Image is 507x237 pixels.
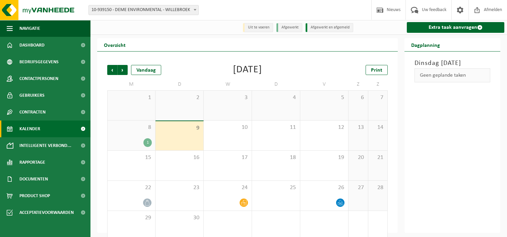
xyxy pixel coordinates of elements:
[352,124,365,131] span: 13
[304,154,345,161] span: 19
[118,65,128,75] span: Volgende
[372,154,384,161] span: 21
[19,87,45,104] span: Gebruikers
[415,68,490,82] div: Geen geplande taken
[207,124,248,131] span: 10
[207,184,248,191] span: 24
[366,65,388,75] a: Print
[97,38,132,51] h2: Overzicht
[207,154,248,161] span: 17
[348,78,368,90] td: Z
[19,104,46,121] span: Contracten
[276,23,302,32] li: Afgewerkt
[159,154,200,161] span: 16
[233,65,262,75] div: [DATE]
[19,137,71,154] span: Intelligente verbond...
[111,124,152,131] span: 8
[131,65,161,75] div: Vandaag
[306,23,353,32] li: Afgewerkt en afgemeld
[300,78,348,90] td: V
[159,94,200,101] span: 2
[159,214,200,222] span: 30
[255,154,297,161] span: 18
[111,214,152,222] span: 29
[255,184,297,191] span: 25
[407,22,504,33] a: Extra taak aanvragen
[352,94,365,101] span: 6
[107,65,117,75] span: Vorige
[88,5,199,15] span: 10-939150 - DEME ENVIRONMENTAL - WILLEBROEK
[352,184,365,191] span: 27
[255,124,297,131] span: 11
[371,68,382,73] span: Print
[89,5,198,15] span: 10-939150 - DEME ENVIRONMENTAL - WILLEBROEK
[19,70,58,87] span: Contactpersonen
[252,78,300,90] td: D
[19,121,40,137] span: Kalender
[19,37,45,54] span: Dashboard
[372,94,384,101] span: 7
[19,54,59,70] span: Bedrijfsgegevens
[111,94,152,101] span: 1
[372,184,384,191] span: 28
[19,171,48,187] span: Documenten
[204,78,252,90] td: W
[159,184,200,191] span: 23
[143,138,152,147] div: 1
[111,154,152,161] span: 15
[243,23,273,32] li: Uit te voeren
[19,204,74,221] span: Acceptatievoorwaarden
[107,78,155,90] td: M
[111,184,152,191] span: 22
[404,38,447,51] h2: Dagplanning
[304,184,345,191] span: 26
[155,78,204,90] td: D
[352,154,365,161] span: 20
[368,78,388,90] td: Z
[372,124,384,131] span: 14
[19,187,50,204] span: Product Shop
[19,154,45,171] span: Rapportage
[255,94,297,101] span: 4
[159,125,200,132] span: 9
[19,20,40,37] span: Navigatie
[304,124,345,131] span: 12
[415,58,490,68] h3: Dinsdag [DATE]
[207,94,248,101] span: 3
[304,94,345,101] span: 5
